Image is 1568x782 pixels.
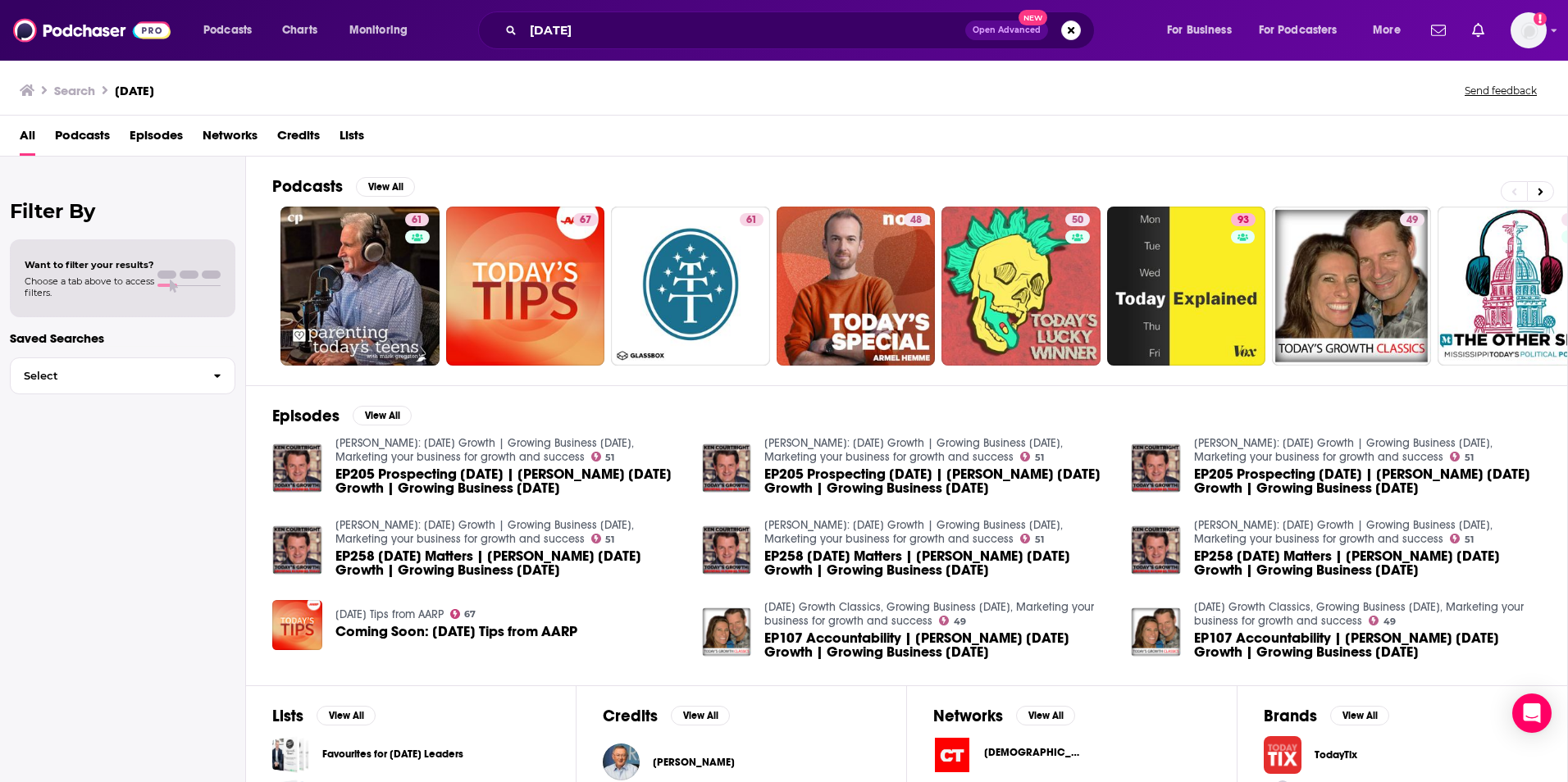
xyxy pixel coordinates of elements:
[335,549,682,577] a: EP258 Today Matters | Ken Courtright’s Today’s Growth | Growing Business Today
[130,122,183,156] a: Episodes
[272,443,322,493] img: EP205 Prospecting Today | Ken Courtright’s Today’s Growth | Growing Business Today
[1465,536,1474,543] span: 51
[10,199,235,223] h2: Filter By
[1534,12,1547,25] svg: Add a profile image
[523,17,965,43] input: Search podcasts, credits, & more...
[1107,207,1266,366] a: 93
[271,17,327,43] a: Charts
[1511,12,1547,48] span: Logged in as veronica.smith
[933,736,971,774] img: Christianity Today logo
[740,213,763,226] a: 61
[1072,212,1083,229] span: 50
[1511,12,1547,48] button: Show profile menu
[1020,452,1044,461] a: 51
[764,518,1063,546] a: Ken Courtright: Today's Growth | Growing Business Today, Marketing your business for growth and s...
[282,19,317,42] span: Charts
[1131,525,1181,575] img: EP258 Today Matters | Ken Courtright’s Today’s Growth | Growing Business Today
[1264,736,1301,774] img: TodayTix logo
[1511,12,1547,48] img: User Profile
[954,618,966,625] span: 49
[671,706,730,725] button: View All
[591,534,615,543] a: 51
[764,631,1111,659] a: EP107 Accountability | Ken Courtright’s Today’s Growth | Growing Business Today
[933,706,1075,726] a: NetworksView All
[1373,19,1401,42] span: More
[1406,212,1418,229] span: 49
[702,607,752,657] img: EP107 Accountability | Ken Courtright’s Today’s Growth | Growing Business Today
[605,536,614,543] span: 51
[335,467,682,495] span: EP205 Prospecting [DATE] | [PERSON_NAME] [DATE] Growth | Growing Business [DATE]
[322,745,463,763] a: Favourites for [DATE] Leaders
[1194,467,1541,495] span: EP205 Prospecting [DATE] | [PERSON_NAME] [DATE] Growth | Growing Business [DATE]
[1460,84,1542,98] button: Send feedback
[764,549,1111,577] a: EP258 Today Matters | Ken Courtright’s Today’s Growth | Growing Business Today
[272,706,303,726] h2: Lists
[335,625,577,639] span: Coming Soon: [DATE] Tips from AARP
[1019,10,1048,25] span: New
[1020,534,1044,543] a: 51
[494,11,1110,49] div: Search podcasts, credits, & more...
[702,443,752,493] img: EP205 Prospecting Today | Ken Courtright’s Today’s Growth | Growing Business Today
[1194,549,1541,577] span: EP258 [DATE] Matters | [PERSON_NAME] [DATE] Growth | Growing Business [DATE]
[1369,616,1396,625] a: 49
[280,207,440,366] a: 61
[1035,536,1044,543] span: 51
[338,17,429,43] button: open menu
[653,756,735,769] a: Sean O'Rourke
[1016,706,1075,725] button: View All
[1450,534,1474,543] a: 51
[1194,518,1493,546] a: Ken Courtright: Today's Growth | Growing Business Today, Marketing your business for growth and s...
[611,207,770,366] a: 61
[1035,454,1044,461] span: 51
[335,625,577,639] a: Coming Soon: Today’s Tips from AARP
[1264,706,1317,726] h2: Brands
[10,357,235,394] button: Select
[941,207,1101,366] a: 50
[933,706,1003,726] h2: Networks
[349,19,408,42] span: Monitoring
[1450,452,1474,461] a: 51
[591,452,615,461] a: 51
[277,122,320,156] span: Credits
[1194,631,1541,659] a: EP107 Accountability | Ken Courtright’s Today’s Growth | Growing Business Today
[1194,631,1541,659] span: EP107 Accountability | [PERSON_NAME] [DATE] Growth | Growing Business [DATE]
[272,176,343,197] h2: Podcasts
[340,122,364,156] span: Lists
[984,746,1135,759] span: [DEMOGRAPHIC_DATA] [DATE]
[939,616,966,625] a: 49
[1264,706,1389,726] a: BrandsView All
[115,83,154,98] h3: [DATE]
[1194,549,1541,577] a: EP258 Today Matters | Ken Courtright’s Today’s Growth | Growing Business Today
[272,406,340,426] h2: Episodes
[412,212,422,229] span: 61
[1424,16,1452,44] a: Show notifications dropdown
[1131,443,1181,493] img: EP205 Prospecting Today | Ken Courtright’s Today’s Growth | Growing Business Today
[20,122,35,156] span: All
[965,20,1048,40] button: Open AdvancedNew
[1194,467,1541,495] a: EP205 Prospecting Today | Ken Courtright’s Today’s Growth | Growing Business Today
[272,736,309,773] a: Favourites for Today's Leaders
[55,122,110,156] a: Podcasts
[653,756,735,769] span: [PERSON_NAME]
[603,706,730,726] a: CreditsView All
[764,600,1094,628] a: Today's Growth Classics, Growing Business Today, Marketing your business for growth and success
[192,17,273,43] button: open menu
[573,213,598,226] a: 67
[603,706,658,726] h2: Credits
[203,122,258,156] a: Networks
[1264,736,1541,774] a: TodayTix logoTodayTix
[1065,213,1090,226] a: 50
[1167,19,1232,42] span: For Business
[405,213,429,226] a: 61
[335,467,682,495] a: EP205 Prospecting Today | Ken Courtright’s Today’s Growth | Growing Business Today
[13,15,171,46] img: Podchaser - Follow, Share and Rate Podcasts
[1272,207,1431,366] a: 49
[1194,436,1493,464] a: Ken Courtright: Today's Growth | Growing Business Today, Marketing your business for growth and s...
[272,600,322,650] img: Coming Soon: Today’s Tips from AARP
[1155,17,1252,43] button: open menu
